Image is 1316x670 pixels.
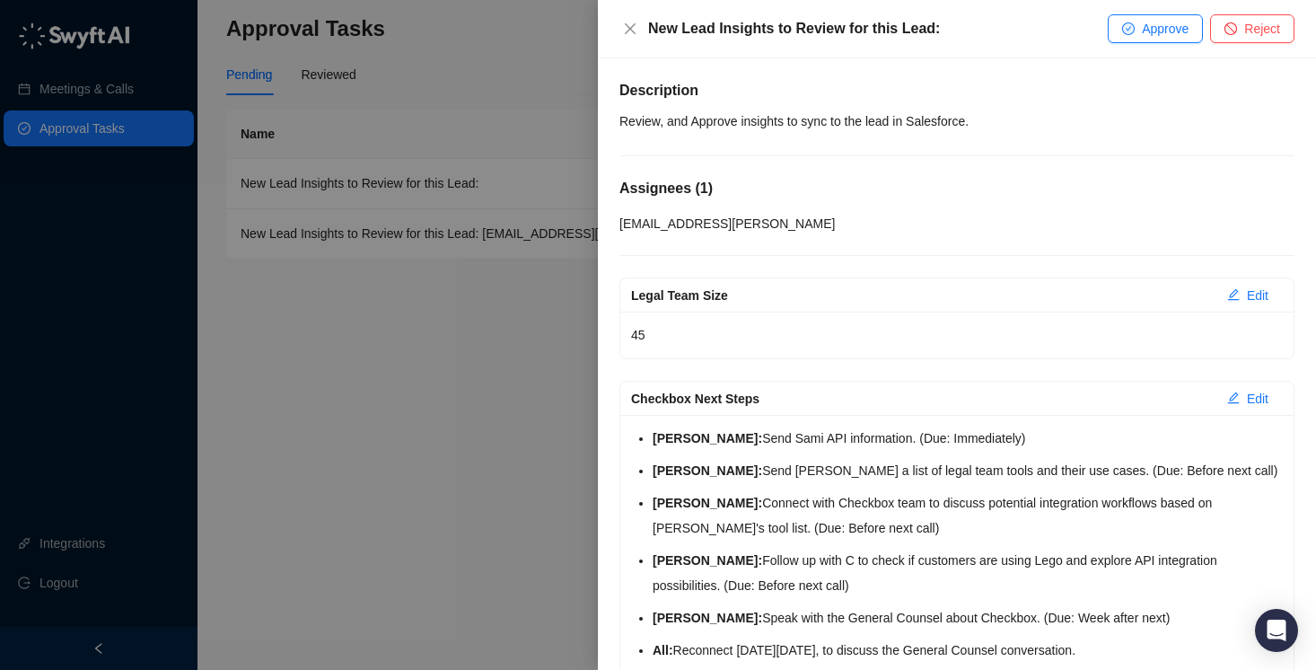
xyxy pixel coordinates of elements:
li: Follow up with C to check if customers are using Lego and explore API integration possibilities. ... [653,548,1283,598]
div: Open Intercom Messenger [1255,609,1298,652]
span: check-circle [1122,22,1135,35]
div: Legal Team Size [631,286,1213,305]
button: Approve [1108,14,1203,43]
p: 45 [631,322,1283,348]
li: Speak with the General Counsel about Checkbox. (Due: Week after next) [653,605,1283,630]
span: edit [1227,392,1240,404]
span: edit [1227,288,1240,301]
strong: [PERSON_NAME]: [653,611,762,625]
strong: [PERSON_NAME]: [653,496,762,510]
div: Checkbox Next Steps [631,389,1213,409]
button: Reject [1210,14,1294,43]
span: close [623,22,637,36]
span: Approve [1142,19,1189,39]
div: New Lead Insights to Review for this Lead: [648,18,1108,40]
li: Send Sami API information. (Due: Immediately) [653,426,1283,451]
strong: [PERSON_NAME]: [653,463,762,478]
h5: Description [619,80,1294,101]
p: Review, and Approve insights to sync to the lead in Salesforce. [619,109,1294,134]
strong: [PERSON_NAME]: [653,431,762,445]
button: Edit [1213,384,1283,413]
span: Edit [1247,286,1268,305]
span: Reject [1244,19,1280,39]
li: Send [PERSON_NAME] a list of legal team tools and their use cases. (Due: Before next call) [653,458,1283,483]
strong: [PERSON_NAME]: [653,553,762,568]
strong: All: [653,643,673,657]
button: Close [619,18,641,40]
li: Reconnect [DATE][DATE], to discuss the General Counsel conversation. [653,638,1283,663]
li: Connect with Checkbox team to discuss potential integration workflows based on [PERSON_NAME]'s to... [653,490,1283,541]
span: Edit [1247,389,1268,409]
span: stop [1224,22,1237,35]
span: [EMAIL_ADDRESS][PERSON_NAME] [619,216,835,231]
button: Edit [1213,281,1283,310]
h5: Assignees ( 1 ) [619,178,1294,199]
